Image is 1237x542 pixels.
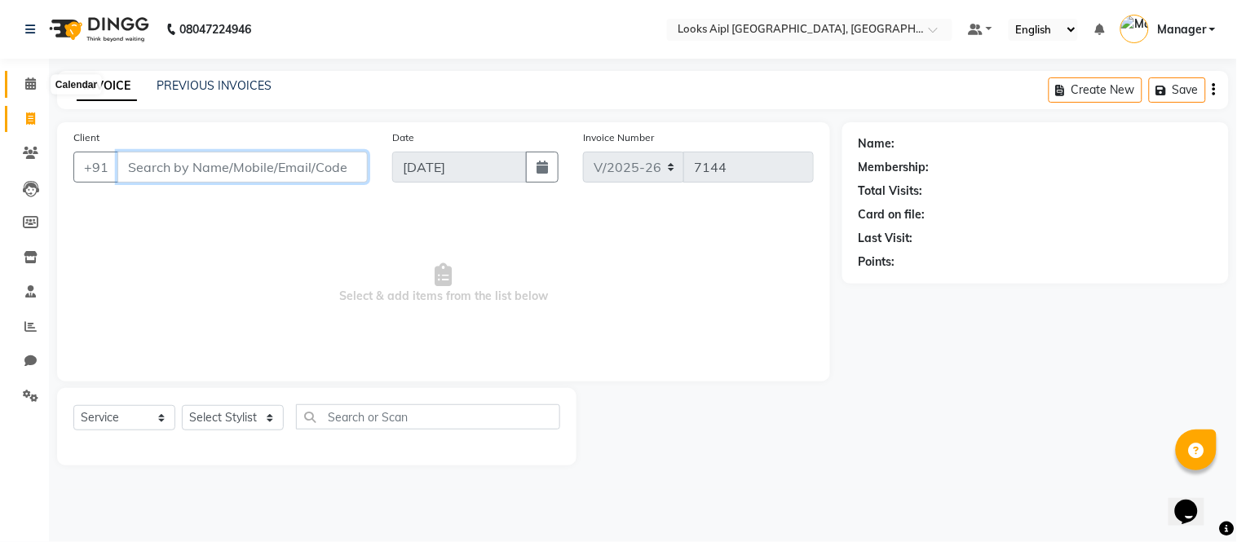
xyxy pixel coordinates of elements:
[859,253,895,271] div: Points:
[51,75,101,95] div: Calendar
[583,130,654,145] label: Invoice Number
[73,202,814,365] span: Select & add items from the list below
[859,135,895,152] div: Name:
[859,183,923,200] div: Total Visits:
[42,7,153,52] img: logo
[1149,77,1206,103] button: Save
[859,159,930,176] div: Membership:
[859,230,913,247] div: Last Visit:
[1120,15,1149,43] img: Manager
[73,152,119,183] button: +91
[859,206,926,223] div: Card on file:
[296,404,560,430] input: Search or Scan
[1169,477,1221,526] iframe: chat widget
[1049,77,1142,103] button: Create New
[1157,21,1206,38] span: Manager
[157,78,272,93] a: PREVIOUS INVOICES
[392,130,414,145] label: Date
[117,152,368,183] input: Search by Name/Mobile/Email/Code
[179,7,251,52] b: 08047224946
[73,130,99,145] label: Client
